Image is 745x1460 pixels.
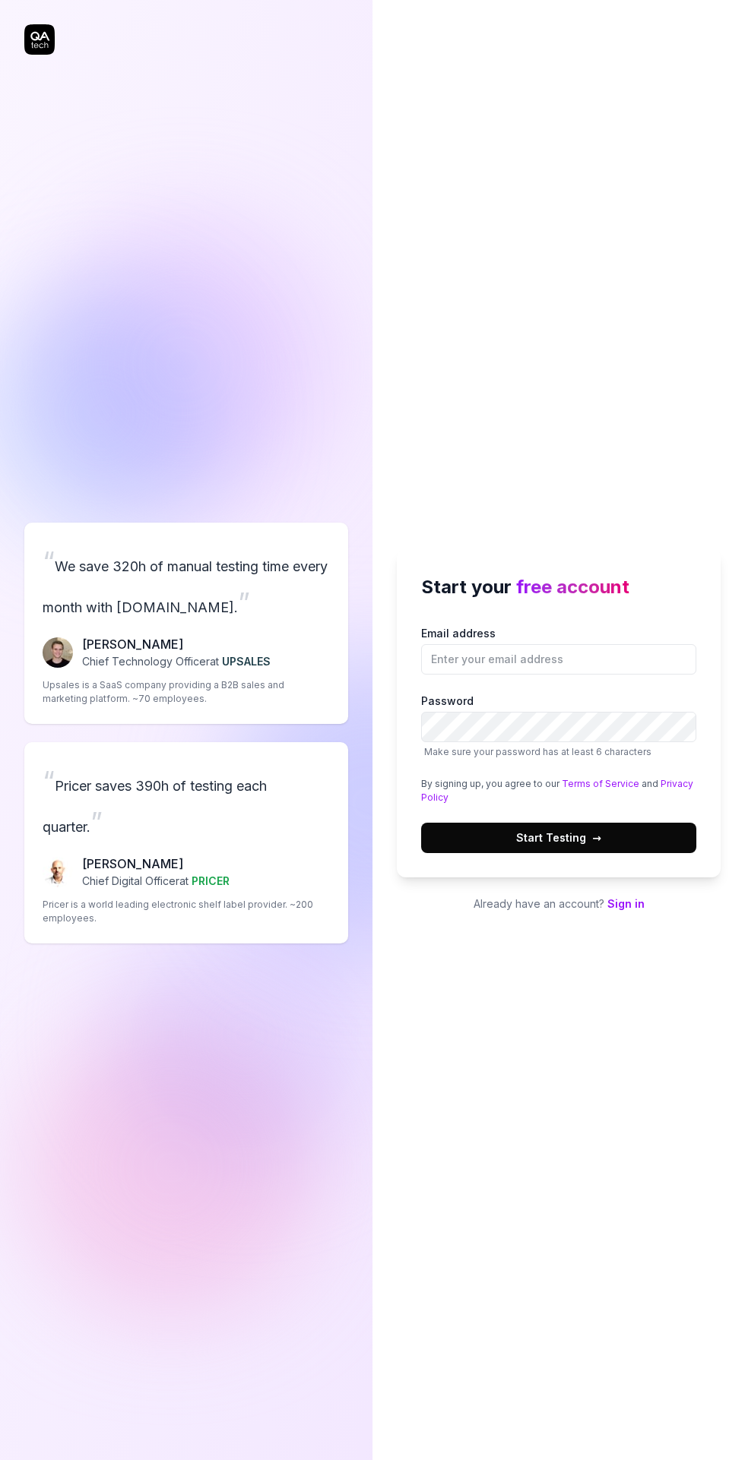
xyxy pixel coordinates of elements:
img: Fredrik Seidl [43,637,73,668]
p: Pricer is a world leading electronic shelf label provider. ~200 employees. [43,898,330,925]
p: Upsales is a SaaS company providing a B2B sales and marketing platform. ~70 employees. [43,678,330,706]
span: Make sure your password has at least 6 characters [424,746,651,757]
span: “ [43,545,55,578]
input: PasswordMake sure your password has at least 6 characters [421,712,696,742]
p: [PERSON_NAME] [82,855,230,873]
span: ” [238,586,250,619]
a: Terms of Service [562,778,639,789]
a: Sign in [607,897,645,910]
p: Already have an account? [397,896,721,912]
a: Privacy Policy [421,778,693,803]
span: PRICER [192,874,230,887]
label: Password [421,693,696,759]
p: Pricer saves 390h of testing each quarter. [43,760,330,842]
span: Start Testing [516,830,601,845]
span: UPSALES [222,655,271,668]
a: “We save 320h of manual testing time every month with [DOMAIN_NAME].”Fredrik Seidl[PERSON_NAME]Ch... [24,523,348,724]
p: Chief Technology Officer at [82,653,271,669]
p: We save 320h of manual testing time every month with [DOMAIN_NAME]. [43,541,330,623]
div: By signing up, you agree to our and [421,777,696,804]
span: → [592,830,601,845]
p: Chief Digital Officer at [82,873,230,889]
span: “ [43,764,55,798]
h2: Start your [421,574,696,601]
a: “Pricer saves 390h of testing each quarter.”Chris Chalkitis[PERSON_NAME]Chief Digital Officerat P... [24,742,348,943]
img: Chris Chalkitis [43,857,73,887]
label: Email address [421,625,696,675]
span: ” [90,805,103,839]
span: free account [516,576,629,598]
input: Email address [421,644,696,675]
button: Start Testing→ [421,823,696,853]
p: [PERSON_NAME] [82,635,271,653]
